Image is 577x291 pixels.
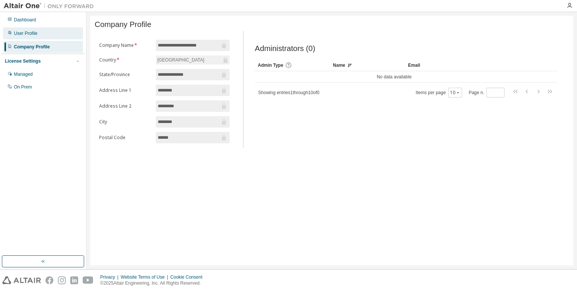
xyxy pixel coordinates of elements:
[100,280,207,286] p: © 2025 Altair Engineering, Inc. All Rights Reserved.
[121,274,170,280] div: Website Terms of Use
[45,276,53,284] img: facebook.svg
[156,56,205,64] div: [GEOGRAPHIC_DATA]
[14,30,38,36] div: User Profile
[99,103,151,109] label: Address Line 2
[100,274,121,280] div: Privacy
[258,90,319,95] span: Showing entries 1 through 10 of 0
[99,42,151,48] label: Company Name
[450,90,460,96] button: 10
[469,88,504,97] span: Page n.
[170,274,207,280] div: Cookie Consent
[333,59,402,71] div: Name
[99,57,151,63] label: Country
[14,44,50,50] div: Company Profile
[14,71,33,77] div: Managed
[5,58,41,64] div: License Settings
[255,44,315,53] span: Administrators (0)
[255,71,533,82] td: No data available
[70,276,78,284] img: linkedin.svg
[156,55,230,64] div: [GEOGRAPHIC_DATA]
[4,2,98,10] img: Altair One
[83,276,94,284] img: youtube.svg
[99,135,151,141] label: Postal Code
[2,276,41,284] img: altair_logo.svg
[58,276,66,284] img: instagram.svg
[99,87,151,93] label: Address Line 1
[99,72,151,78] label: State/Province
[95,20,151,29] span: Company Profile
[408,59,477,71] div: Email
[14,84,32,90] div: On Prem
[416,88,462,97] span: Items per page
[258,63,283,68] span: Admin Type
[99,119,151,125] label: City
[14,17,36,23] div: Dashboard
